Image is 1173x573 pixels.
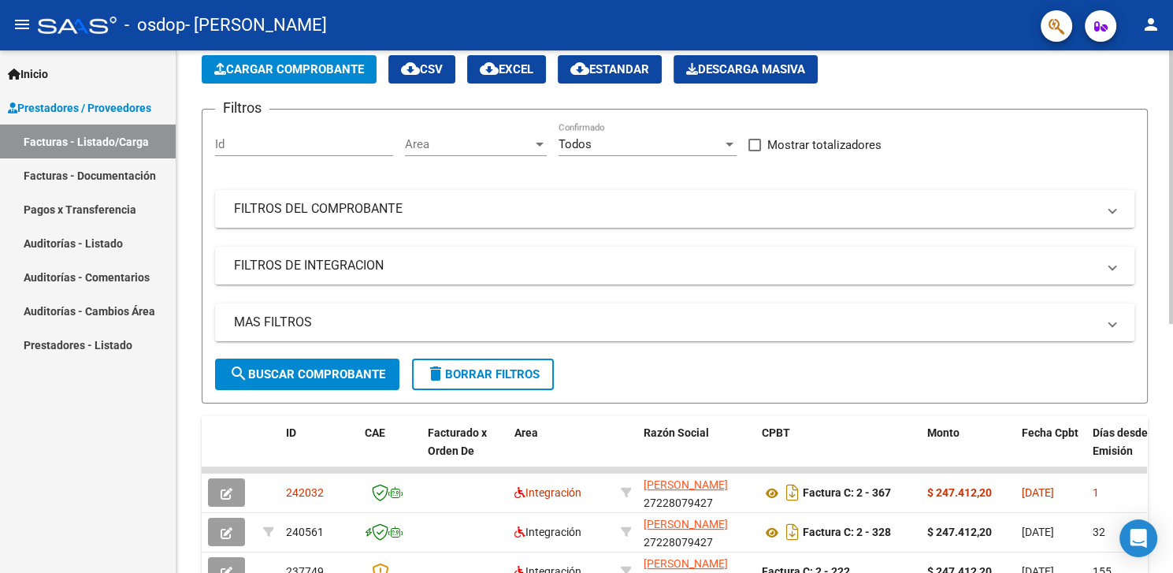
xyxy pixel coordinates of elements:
span: Integración [514,486,581,499]
mat-icon: menu [13,15,32,34]
mat-expansion-panel-header: MAS FILTROS [215,303,1134,341]
span: Prestadores / Proveedores [8,99,151,117]
datatable-header-cell: Facturado x Orden De [421,416,508,486]
strong: Factura C: 2 - 367 [803,487,891,500]
span: Fecha Cpbt [1022,426,1078,439]
span: CAE [365,426,385,439]
span: Días desde Emisión [1093,426,1148,457]
button: Borrar Filtros [412,359,554,390]
span: ID [286,426,296,439]
datatable-header-cell: CAE [358,416,421,486]
mat-icon: delete [426,364,445,383]
mat-expansion-panel-header: FILTROS DEL COMPROBANTE [215,190,1134,228]
span: 242032 [286,486,324,499]
span: 32 [1093,526,1105,538]
datatable-header-cell: Días desde Emisión [1086,416,1157,486]
span: Integración [514,526,581,538]
span: [PERSON_NAME] [644,518,728,530]
mat-icon: cloud_download [401,59,420,78]
mat-panel-title: MAS FILTROS [234,314,1097,331]
i: Descargar documento [782,519,803,545]
datatable-header-cell: CPBT [755,416,921,486]
span: Estandar [570,62,649,76]
span: Area [405,137,533,151]
span: EXCEL [480,62,533,76]
span: Cargar Comprobante [214,62,364,76]
datatable-header-cell: Fecha Cpbt [1015,416,1086,486]
button: EXCEL [467,55,546,84]
span: 240561 [286,526,324,538]
mat-panel-title: FILTROS DEL COMPROBANTE [234,200,1097,218]
strong: $ 247.412,20 [927,486,992,499]
h3: Filtros [215,97,269,119]
app-download-masive: Descarga masiva de comprobantes (adjuntos) [674,55,818,84]
div: Open Intercom Messenger [1119,519,1157,557]
span: CSV [401,62,443,76]
span: Mostrar totalizadores [767,136,882,154]
datatable-header-cell: Razón Social [637,416,755,486]
mat-expansion-panel-header: FILTROS DE INTEGRACION [215,247,1134,285]
mat-icon: search [229,364,248,383]
button: Descarga Masiva [674,55,818,84]
div: 27228079427 [644,476,749,509]
span: [PERSON_NAME] [644,478,728,491]
datatable-header-cell: Monto [921,416,1015,486]
span: 1 [1093,486,1099,499]
span: Facturado x Orden De [428,426,487,457]
strong: $ 247.412,20 [927,526,992,538]
span: Todos [559,137,592,151]
span: [DATE] [1022,526,1054,538]
span: Area [514,426,538,439]
strong: Factura C: 2 - 328 [803,526,891,539]
mat-panel-title: FILTROS DE INTEGRACION [234,257,1097,274]
datatable-header-cell: ID [280,416,358,486]
button: Estandar [558,55,662,84]
span: Monto [927,426,960,439]
span: [PERSON_NAME] [644,557,728,570]
i: Descargar documento [782,480,803,505]
span: - osdop [124,8,185,43]
span: [DATE] [1022,486,1054,499]
button: Cargar Comprobante [202,55,377,84]
span: Razón Social [644,426,709,439]
button: Buscar Comprobante [215,359,399,390]
button: CSV [388,55,455,84]
span: Borrar Filtros [426,367,540,381]
mat-icon: person [1141,15,1160,34]
datatable-header-cell: Area [508,416,614,486]
span: Buscar Comprobante [229,367,385,381]
span: Inicio [8,65,48,83]
span: CPBT [762,426,790,439]
mat-icon: cloud_download [480,59,499,78]
span: - [PERSON_NAME] [185,8,327,43]
mat-icon: cloud_download [570,59,589,78]
div: 27228079427 [644,515,749,549]
span: Descarga Masiva [686,62,805,76]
